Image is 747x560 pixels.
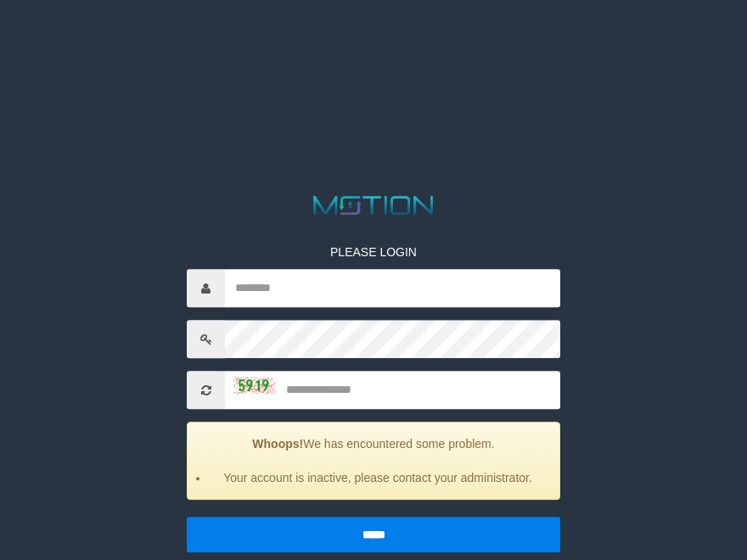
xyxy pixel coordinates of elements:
strong: Whoops! [252,438,303,451]
p: PLEASE LOGIN [187,244,560,261]
div: We has encountered some problem. [187,423,560,501]
img: MOTION_logo.png [308,193,439,218]
li: Your account is inactive, please contact your administrator. [209,470,547,487]
img: captcha [233,377,276,394]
